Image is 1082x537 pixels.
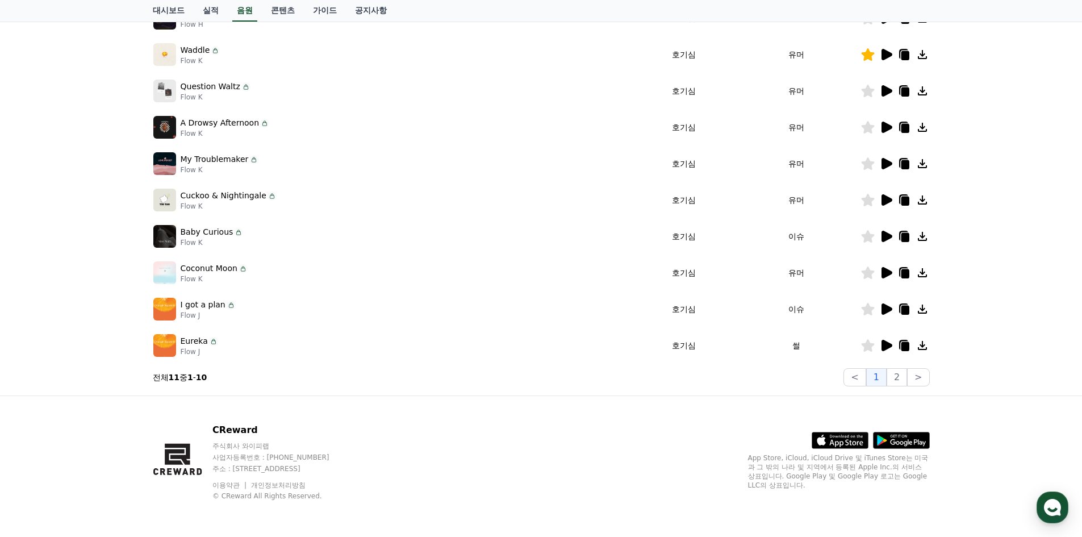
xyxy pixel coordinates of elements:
[733,145,860,182] td: 유머
[843,368,866,386] button: <
[251,481,306,489] a: 개인정보처리방침
[181,190,266,202] p: Cuckoo & Nightingale
[181,263,237,274] p: Coconut Moon
[153,80,176,102] img: music
[176,377,189,386] span: 설정
[636,218,733,255] td: 호기심
[181,20,203,29] p: Flow H
[153,261,176,284] img: music
[636,109,733,145] td: 호기심
[147,360,218,389] a: 설정
[36,377,43,386] span: 홈
[907,368,929,386] button: >
[212,492,351,501] p: © CReward All Rights Reserved.
[196,373,207,382] strong: 10
[153,189,176,211] img: music
[636,36,733,73] td: 호기심
[3,360,75,389] a: 홈
[887,368,907,386] button: 2
[181,299,225,311] p: I got a plan
[212,423,351,437] p: CReward
[153,372,207,383] p: 전체 중 -
[181,153,249,165] p: My Troublemaker
[636,327,733,364] td: 호기심
[733,218,860,255] td: 이슈
[733,327,860,364] td: 썰
[636,255,733,291] td: 호기심
[733,109,860,145] td: 유머
[181,129,270,138] p: Flow K
[636,291,733,327] td: 호기심
[181,56,220,65] p: Flow K
[153,225,176,248] img: music
[733,255,860,291] td: 유머
[181,117,260,129] p: A Drowsy Afternoon
[181,165,259,174] p: Flow K
[181,202,277,211] p: Flow K
[733,291,860,327] td: 이슈
[181,81,240,93] p: Question Waltz
[181,238,244,247] p: Flow K
[181,226,233,238] p: Baby Curious
[187,373,193,382] strong: 1
[181,93,250,102] p: Flow K
[733,36,860,73] td: 유머
[153,43,176,66] img: music
[181,335,208,347] p: Eureka
[212,442,351,451] p: 주식회사 와이피랩
[153,116,176,139] img: music
[75,360,147,389] a: 대화
[153,298,176,320] img: music
[748,453,930,490] p: App Store, iCloud, iCloud Drive 및 iTunes Store는 미국과 그 밖의 나라 및 지역에서 등록된 Apple Inc.의 서비스 상표입니다. Goo...
[733,73,860,109] td: 유머
[104,378,118,387] span: 대화
[212,481,248,489] a: 이용약관
[866,368,887,386] button: 1
[212,453,351,462] p: 사업자등록번호 : [PHONE_NUMBER]
[212,464,351,473] p: 주소 : [STREET_ADDRESS]
[153,334,176,357] img: music
[181,274,248,284] p: Flow K
[181,44,210,56] p: Waddle
[636,73,733,109] td: 호기심
[169,373,179,382] strong: 11
[181,347,218,356] p: Flow J
[733,182,860,218] td: 유머
[181,311,236,320] p: Flow J
[636,145,733,182] td: 호기심
[636,182,733,218] td: 호기심
[153,152,176,175] img: music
